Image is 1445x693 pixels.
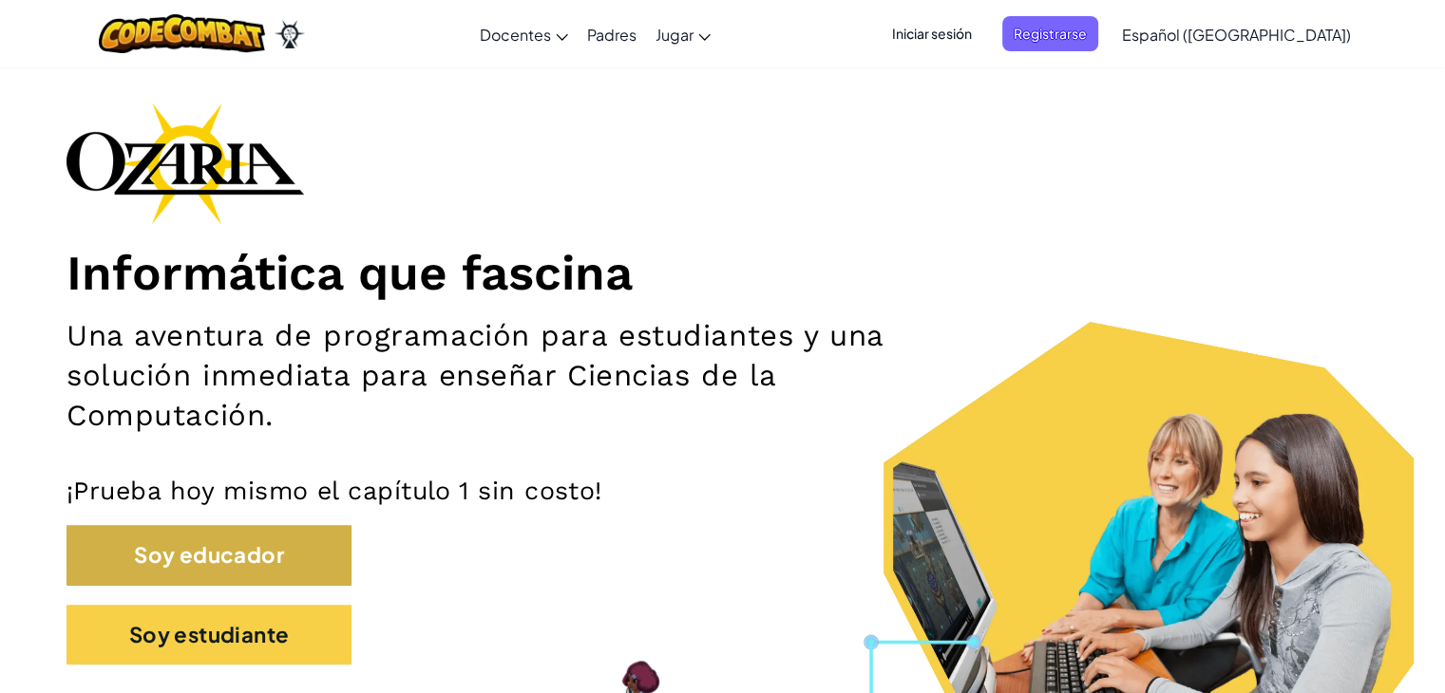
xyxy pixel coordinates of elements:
[67,525,352,585] button: Soy educador
[275,20,305,48] img: Ozaria
[1122,25,1351,45] span: Español ([GEOGRAPHIC_DATA])
[480,25,551,45] span: Docentes
[67,243,1378,302] h1: Informática que fascina
[1002,16,1098,51] button: Registrarse
[67,605,352,665] button: Soy estudiante
[67,103,304,224] img: Ozaria branding logo
[1112,9,1360,60] a: Español ([GEOGRAPHIC_DATA])
[578,9,646,60] a: Padres
[656,25,694,45] span: Jugar
[67,316,945,437] h2: Una aventura de programación para estudiantes y una solución inmediata para enseñar Ciencias de l...
[67,475,1378,506] p: ¡Prueba hoy mismo el capítulo 1 sin costo!
[99,14,265,53] img: CodeCombat logo
[470,9,578,60] a: Docentes
[646,9,720,60] a: Jugar
[881,16,983,51] button: Iniciar sesión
